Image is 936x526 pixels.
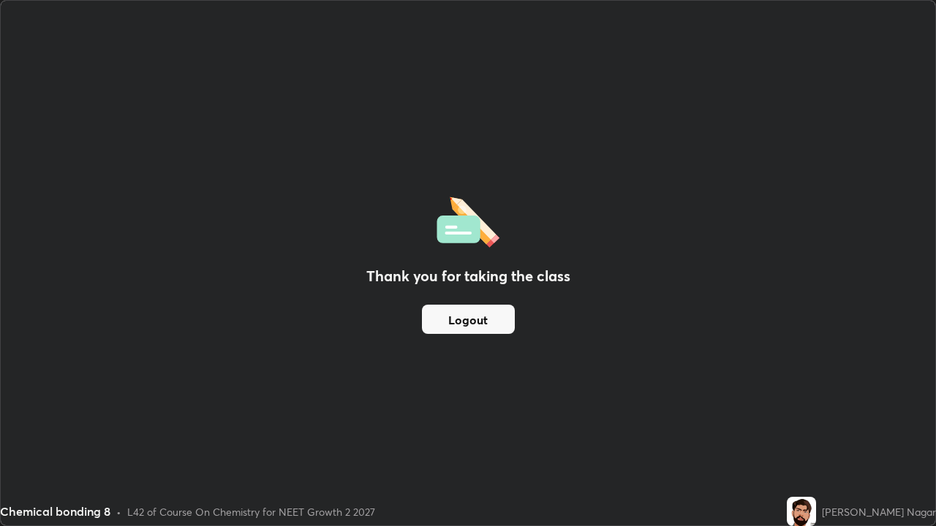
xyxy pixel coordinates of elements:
[366,265,570,287] h2: Thank you for taking the class
[116,504,121,519] div: •
[822,504,936,519] div: [PERSON_NAME] Nagar
[437,192,499,248] img: offlineFeedback.1438e8b3.svg
[422,305,515,334] button: Logout
[127,504,375,519] div: L42 of Course On Chemistry for NEET Growth 2 2027
[787,497,816,526] img: 8a6df0ca86aa4bafae21e328bd8b9af3.jpg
